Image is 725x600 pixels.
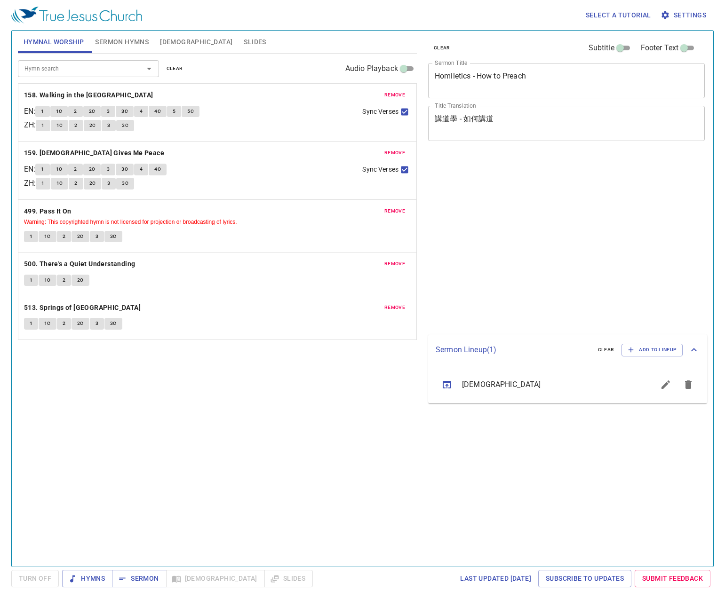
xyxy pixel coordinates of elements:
button: Open [143,62,156,75]
span: remove [384,303,405,312]
button: 3C [116,106,134,117]
span: 2 [63,276,65,284]
button: 2C [83,164,101,175]
button: 513. Springs of [GEOGRAPHIC_DATA] [24,302,143,314]
button: clear [428,42,456,54]
button: clear [161,63,189,74]
button: 3C [116,178,134,189]
iframe: from-child [424,151,651,331]
button: remove [379,89,411,101]
span: [DEMOGRAPHIC_DATA] [462,379,632,390]
ul: sermon lineup list [428,366,707,403]
span: 3 [107,179,110,188]
span: Hymnal Worship [24,36,84,48]
b: 500. There's a Quiet Understanding [24,258,135,270]
span: 1C [56,107,63,116]
textarea: Homiletics - How to Preach [435,71,698,89]
span: 1 [30,276,32,284]
button: 159. [DEMOGRAPHIC_DATA] Gives Me Peace [24,147,166,159]
span: 3 [96,232,98,241]
img: True Jesus Church [11,7,142,24]
span: Footer Text [641,42,679,54]
span: 4 [140,107,143,116]
span: Subscribe to Updates [546,573,624,584]
span: [DEMOGRAPHIC_DATA] [160,36,232,48]
button: 3 [101,164,115,175]
span: 3 [107,107,110,116]
p: ZH : [24,119,36,131]
span: 3C [110,232,117,241]
p: Sermon Lineup ( 1 ) [436,344,590,355]
button: remove [379,302,411,313]
span: 2C [89,179,96,188]
button: Settings [659,7,710,24]
span: 1C [44,276,51,284]
button: 3C [104,318,122,329]
button: 3 [102,178,116,189]
span: 2 [74,165,77,174]
span: 2C [77,276,84,284]
button: 2C [72,231,89,242]
button: 2 [57,231,71,242]
button: remove [379,147,411,158]
button: 1 [24,231,38,242]
span: 1C [56,165,63,174]
button: 1 [35,106,49,117]
button: 3 [90,231,104,242]
span: 1C [44,232,51,241]
span: 3C [110,319,117,328]
textarea: 講道學 - 如何講道 [435,114,698,132]
button: Select a tutorial [582,7,655,24]
span: 1 [30,319,32,328]
button: clear [592,344,620,355]
span: Sync Verses [362,107,398,117]
span: 2C [77,319,84,328]
button: 1C [51,178,69,189]
span: 2C [89,121,96,130]
button: 1C [51,120,69,131]
span: 3C [122,121,128,130]
span: clear [434,44,450,52]
span: Sermon Hymns [95,36,149,48]
button: 2C [84,120,102,131]
small: Warning: This copyrighted hymn is not licensed for projection or broadcasting of lyrics. [24,219,237,225]
span: 1C [44,319,51,328]
b: 513. Springs of [GEOGRAPHIC_DATA] [24,302,141,314]
button: 2 [69,120,83,131]
button: 2C [72,275,89,286]
button: 2 [68,164,82,175]
button: 1 [36,178,50,189]
span: 1C [56,179,63,188]
span: 3C [121,107,128,116]
button: 2C [72,318,89,329]
span: Sync Verses [362,165,398,174]
button: 1C [50,164,68,175]
span: remove [384,260,405,268]
button: 3C [116,120,134,131]
span: 1 [41,121,44,130]
span: remove [384,91,405,99]
button: 4 [134,106,148,117]
button: 158. Walking in the [GEOGRAPHIC_DATA] [24,89,155,101]
span: Add to Lineup [628,346,677,354]
span: 2 [74,107,77,116]
a: Submit Feedback [635,570,710,587]
span: remove [384,149,405,157]
b: 499. Pass It On [24,205,72,217]
button: 4 [134,164,148,175]
span: 5C [187,107,194,116]
button: Hymns [62,570,112,587]
button: 5 [167,106,181,117]
span: 1C [56,121,63,130]
p: EN : [24,164,35,175]
button: 1C [39,231,56,242]
button: Sermon [112,570,166,587]
span: 2 [63,319,65,328]
span: Settings [662,9,706,21]
button: 4C [149,164,167,175]
button: 3C [116,164,134,175]
button: 500. There's a Quiet Understanding [24,258,137,270]
span: clear [167,64,183,73]
button: 2C [83,106,101,117]
p: ZH : [24,178,36,189]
